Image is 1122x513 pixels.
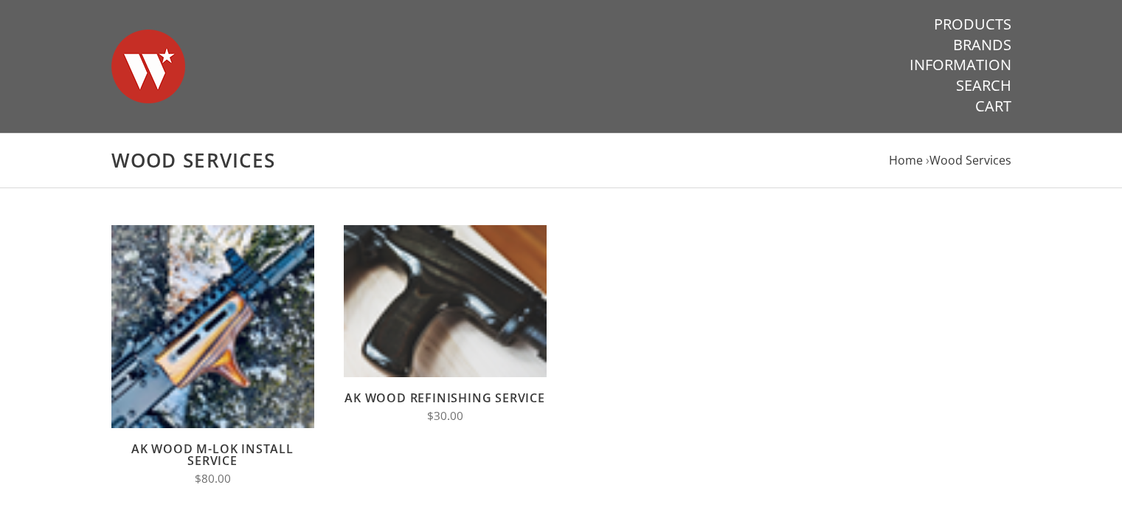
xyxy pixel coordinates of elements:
a: Brands [953,35,1011,55]
img: AK Wood M-LOK Install Service [111,225,314,428]
a: Home [889,152,923,168]
a: Wood Services [929,152,1011,168]
a: Cart [975,97,1011,116]
a: AK Wood Refinishing Service [344,390,545,406]
a: AK Wood M-LOK Install Service [131,441,294,469]
img: AK Wood Refinishing Service [344,225,547,377]
span: $80.00 [195,471,231,486]
li: › [926,151,1011,171]
h1: Wood Services [111,148,1011,173]
img: Warsaw Wood Co. [111,15,185,118]
a: Products [934,15,1011,34]
a: Information [910,55,1011,75]
a: Search [956,76,1011,95]
span: $30.00 [427,408,463,424]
